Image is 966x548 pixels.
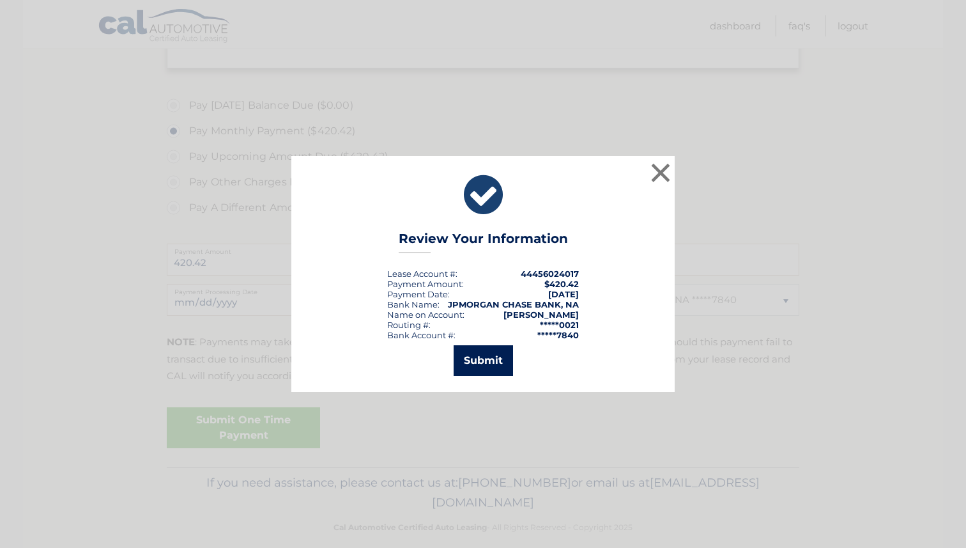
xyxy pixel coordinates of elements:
span: [DATE] [548,289,579,299]
strong: [PERSON_NAME] [503,309,579,320]
div: Bank Account #: [387,330,456,340]
button: Submit [454,345,513,376]
span: Payment Date [387,289,448,299]
h3: Review Your Information [399,231,568,253]
div: Bank Name: [387,299,440,309]
div: Payment Amount: [387,279,464,289]
div: Lease Account #: [387,269,457,279]
span: $420.42 [544,279,579,289]
strong: JPMORGAN CHASE BANK, NA [448,299,579,309]
div: Name on Account: [387,309,464,320]
button: × [648,160,673,185]
div: : [387,289,450,299]
div: Routing #: [387,320,431,330]
strong: 44456024017 [521,269,579,279]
